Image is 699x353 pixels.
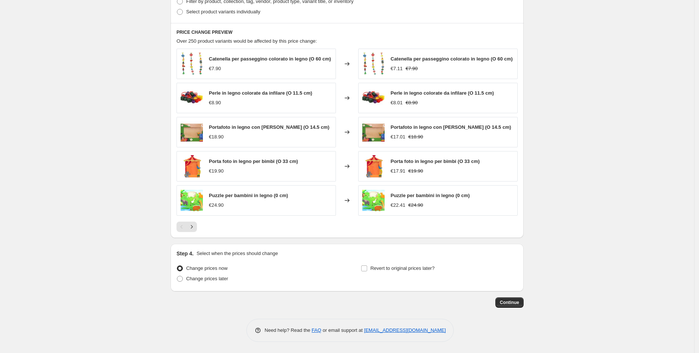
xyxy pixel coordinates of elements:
strike: €18.90 [408,133,423,141]
a: [EMAIL_ADDRESS][DOMAIN_NAME] [364,327,446,333]
span: Revert to original prices later? [370,265,435,271]
span: Catenella per passeggino colorato in legno (O 60 cm) [391,56,513,62]
img: 11127_80x.jpg [362,155,385,177]
span: or email support at [321,327,364,333]
span: Porta foto in legno per bimbi (O 33 cm) [209,158,298,164]
div: €17.91 [391,167,405,175]
strike: €19.90 [408,167,423,175]
button: Next [187,222,197,232]
div: €18.90 [209,133,224,141]
span: Puzzle per bambini in legno (0 cm) [391,193,470,198]
span: Porta foto in legno per bimbi (O 33 cm) [391,158,480,164]
img: 264_80x.jpg [181,53,203,75]
span: Change prices later [186,276,228,281]
a: FAQ [312,327,321,333]
img: 298_80x.jpg [362,189,385,212]
strike: €8.90 [406,99,418,107]
button: Continue [495,297,524,308]
span: Catenella per passeggino colorato in legno (O 60 cm) [209,56,331,62]
img: 265_80x.jpg [181,87,203,109]
div: €22.41 [391,202,405,209]
img: 269_80x.jpg [181,121,203,143]
div: €8.01 [391,99,403,107]
img: 298_80x.jpg [181,189,203,212]
div: €24.90 [209,202,224,209]
span: Need help? Read the [265,327,312,333]
img: 264_80x.jpg [362,53,385,75]
span: Change prices now [186,265,227,271]
strike: €7.90 [406,65,418,72]
div: €7.90 [209,65,221,72]
div: €8.90 [209,99,221,107]
h6: PRICE CHANGE PREVIEW [177,29,518,35]
img: 11127_80x.jpg [181,155,203,177]
span: Portafoto in legno con [PERSON_NAME] (O 14.5 cm) [391,124,511,130]
div: €17.01 [391,133,405,141]
img: 269_80x.jpg [362,121,385,143]
span: Perle in legno colorate da infilare (O 11.5 cm) [209,90,312,96]
div: €7.11 [391,65,403,72]
h2: Step 4. [177,250,194,257]
strike: €24.90 [408,202,423,209]
span: Puzzle per bambini in legno (0 cm) [209,193,288,198]
span: Continue [500,300,519,305]
nav: Pagination [177,222,197,232]
p: Select when the prices should change [197,250,278,257]
img: 265_80x.jpg [362,87,385,109]
span: Over 250 product variants would be affected by this price change: [177,38,317,44]
span: Select product variants individually [186,9,260,14]
span: Perle in legno colorate da infilare (O 11.5 cm) [391,90,494,96]
span: Portafoto in legno con [PERSON_NAME] (O 14.5 cm) [209,124,329,130]
div: €19.90 [209,167,224,175]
